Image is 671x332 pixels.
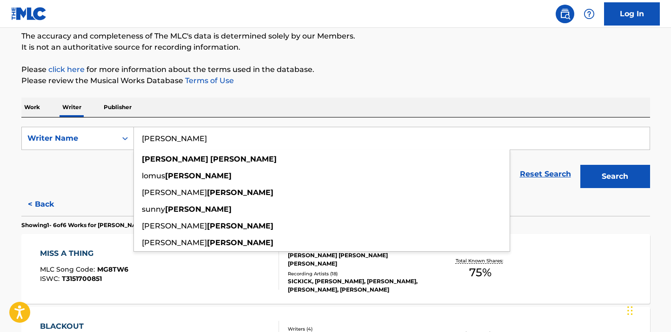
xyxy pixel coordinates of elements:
[456,257,505,264] p: Total Known Shares:
[21,98,43,117] p: Work
[62,274,102,283] span: T3151700851
[21,75,650,86] p: Please review the Musical Works Database
[604,2,660,26] a: Log In
[556,5,574,23] a: Public Search
[40,248,128,259] div: MISS A THING
[207,238,273,247] strong: [PERSON_NAME]
[142,221,207,230] span: [PERSON_NAME]
[584,8,595,20] img: help
[288,251,428,268] div: [PERSON_NAME] [PERSON_NAME] [PERSON_NAME]
[165,205,232,214] strong: [PERSON_NAME]
[101,98,134,117] p: Publisher
[207,221,273,230] strong: [PERSON_NAME]
[21,31,650,42] p: The accuracy and completeness of The MLC's data is determined solely by our Members.
[207,188,273,197] strong: [PERSON_NAME]
[48,65,85,74] a: click here
[21,193,77,216] button: < Back
[624,287,671,332] iframe: Chat Widget
[469,264,492,281] span: 75 %
[142,205,165,214] span: sunny
[21,42,650,53] p: It is not an authoritative source for recording information.
[40,321,122,332] div: BLACKOUT
[288,277,428,294] div: SICKICK, [PERSON_NAME], [PERSON_NAME], [PERSON_NAME], [PERSON_NAME]
[40,274,62,283] span: ISWC :
[627,297,633,325] div: Drag
[21,64,650,75] p: Please for more information about the terms used in the database.
[60,98,84,117] p: Writer
[580,5,598,23] div: Help
[21,221,198,229] p: Showing 1 - 6 of 6 Works for [PERSON_NAME] [PERSON_NAME]
[559,8,571,20] img: search
[142,171,165,180] span: lomus
[210,155,277,163] strong: [PERSON_NAME]
[27,133,111,144] div: Writer Name
[142,188,207,197] span: [PERSON_NAME]
[165,171,232,180] strong: [PERSON_NAME]
[288,270,428,277] div: Recording Artists ( 18 )
[142,238,207,247] span: [PERSON_NAME]
[183,76,234,85] a: Terms of Use
[21,127,650,193] form: Search Form
[142,155,208,163] strong: [PERSON_NAME]
[11,7,47,20] img: MLC Logo
[515,164,576,184] a: Reset Search
[21,234,650,304] a: MISS A THINGMLC Song Code:MG8TW6ISWC:T3151700851Writers (2)[PERSON_NAME] [PERSON_NAME] [PERSON_NA...
[97,265,128,273] span: MG8TW6
[580,165,650,188] button: Search
[40,265,97,273] span: MLC Song Code :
